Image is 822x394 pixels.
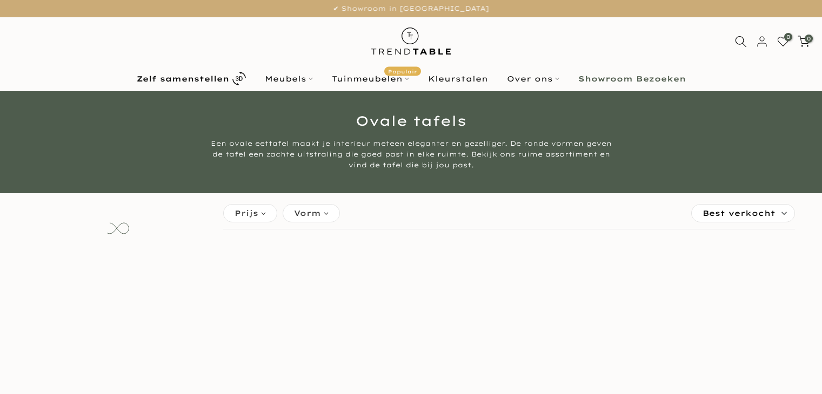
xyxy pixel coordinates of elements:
[578,75,686,83] b: Showroom Bezoeken
[294,207,321,219] span: Vorm
[798,36,810,47] a: 0
[805,35,813,43] span: 0
[384,66,421,76] span: Populair
[692,205,794,222] label: Sorteren:Best verkocht
[703,205,776,222] span: Best verkocht
[418,72,497,85] a: Kleurstalen
[364,17,458,65] img: trend-table
[322,72,418,85] a: TuinmeubelenPopulair
[127,69,255,88] a: Zelf samenstellen
[569,72,695,85] a: Showroom Bezoeken
[137,75,229,83] b: Zelf samenstellen
[777,36,789,47] a: 0
[209,138,614,171] div: Een ovale eettafel maakt je interieur meteen eleganter en gezelliger. De ronde vormen geven de ta...
[784,33,792,41] span: 0
[14,3,808,15] p: ✔ Showroom in [GEOGRAPHIC_DATA]
[235,207,258,219] span: Prijs
[497,72,569,85] a: Over ons
[95,114,727,127] h1: Ovale tafels
[255,72,322,85] a: Meubels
